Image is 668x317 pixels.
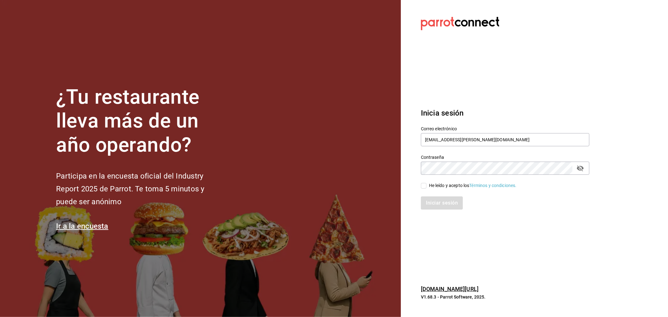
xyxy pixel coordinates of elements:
[575,163,586,174] button: passwordField
[421,133,589,146] input: Ingresa tu correo electrónico
[421,155,589,159] label: Contraseña
[56,170,225,208] h2: Participa en la encuesta oficial del Industry Report 2025 de Parrot. Te toma 5 minutos y puede se...
[421,286,479,292] a: [DOMAIN_NAME][URL]
[421,127,589,131] label: Correo electrónico
[56,222,108,231] a: Ir a la encuesta
[421,107,589,119] h3: Inicia sesión
[421,294,589,300] p: V1.68.3 - Parrot Software, 2025.
[469,183,517,188] a: Términos y condiciones.
[429,182,517,189] div: He leído y acepto los
[56,85,225,157] h1: ¿Tu restaurante lleva más de un año operando?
